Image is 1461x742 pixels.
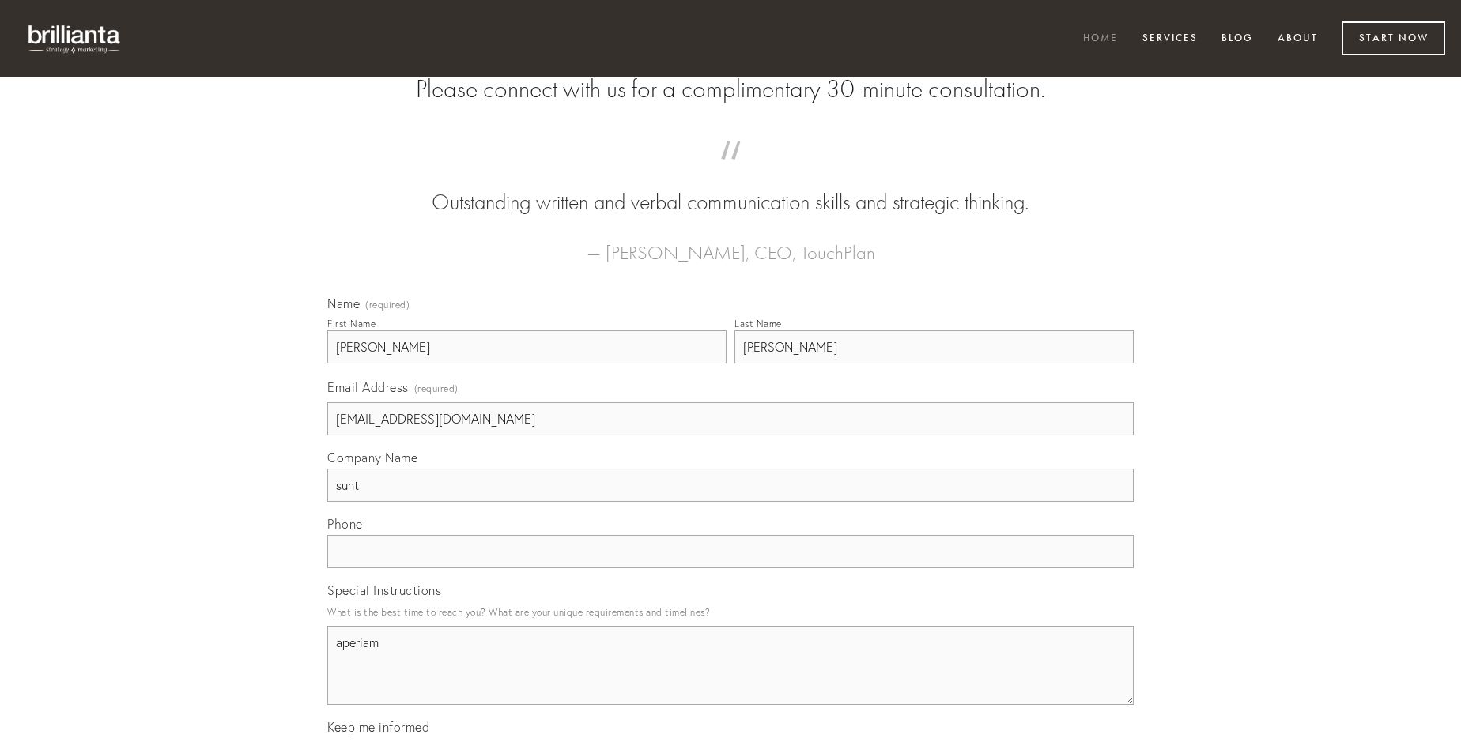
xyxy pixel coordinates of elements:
[353,156,1108,187] span: “
[734,318,782,330] div: Last Name
[353,218,1108,269] figcaption: — [PERSON_NAME], CEO, TouchPlan
[353,156,1108,218] blockquote: Outstanding written and verbal communication skills and strategic thinking.
[327,318,376,330] div: First Name
[327,296,360,311] span: Name
[1073,26,1128,52] a: Home
[327,379,409,395] span: Email Address
[1267,26,1328,52] a: About
[1342,21,1445,55] a: Start Now
[327,626,1134,705] textarea: aperiam
[365,300,410,310] span: (required)
[327,450,417,465] span: Company Name
[1132,26,1208,52] a: Services
[1211,26,1263,52] a: Blog
[414,378,459,399] span: (required)
[327,516,363,532] span: Phone
[327,601,1134,623] p: What is the best time to reach you? What are your unique requirements and timelines?
[327,719,429,735] span: Keep me informed
[16,16,134,62] img: brillianta - research, strategy, marketing
[327,74,1134,104] h2: Please connect with us for a complimentary 30-minute consultation.
[327,582,441,598] span: Special Instructions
